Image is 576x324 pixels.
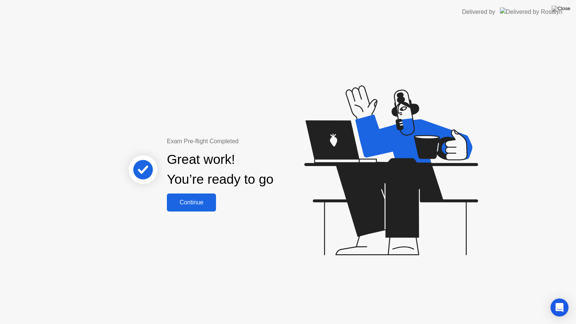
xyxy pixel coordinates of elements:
[462,7,495,16] div: Delivered by
[167,137,322,146] div: Exam Pre-flight Completed
[169,199,214,206] div: Continue
[167,193,216,211] button: Continue
[167,150,273,189] div: Great work! You’re ready to go
[500,7,562,16] img: Delivered by Rosalyn
[552,6,570,12] img: Close
[550,298,568,316] div: Open Intercom Messenger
